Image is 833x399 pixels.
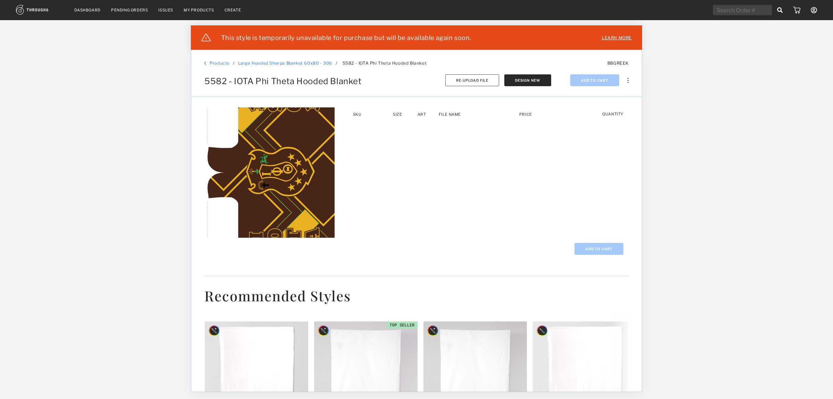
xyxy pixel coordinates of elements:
div: This style is temporarily unavailable for purchase but will be available again soon. [221,34,471,41]
th: SKU [348,107,385,121]
a: My Products [184,8,214,13]
img: logo.1c10ca64.svg [16,5,64,15]
span: 5582 - IOTA Phi Theta Hooded Blanket [343,60,427,66]
input: Search Order # [713,5,772,15]
span: / [336,60,337,66]
a: Dashboard [74,8,101,13]
th: Price [508,107,543,121]
h1: Recommended Styles [204,286,629,305]
button: Design New [504,74,551,86]
button: Add To Cart [574,243,623,255]
a: Large Hooded Sherpa Blanket 60x80 - 306 [238,60,332,66]
span: Re-Upload File [456,78,488,82]
th: Art [410,107,433,121]
a: Products [210,60,229,66]
th: File Name [434,107,508,121]
th: Quantity [597,107,629,113]
img: meatball_vertical.0c7b41df.svg [628,78,629,83]
img: style_designer_badgeMockup.svg [318,325,329,337]
div: / [233,60,235,66]
img: style_designer_badgeMockup.svg [208,325,220,337]
a: Create [225,8,241,13]
a: Learn more [602,31,632,45]
span: 5582 - IOTA Phi Theta Hooded Blanket [204,76,362,86]
th: Size [385,107,410,121]
button: Add To Cart [570,74,619,86]
img: style_designer_badgeOriginal.svg [536,325,548,337]
button: Re-Upload File [445,74,499,86]
span: BBGREEK [607,60,629,66]
img: icon_warning_white.741b8e3f.svg [201,34,211,41]
img: style_designer_badgeMockup.svg [427,325,439,337]
a: Issues [158,8,173,13]
img: icon_cart.dab5cea1.svg [793,7,800,14]
img: back_bracket.f28aa67b.svg [204,61,206,65]
a: Pending Orders [111,8,148,13]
